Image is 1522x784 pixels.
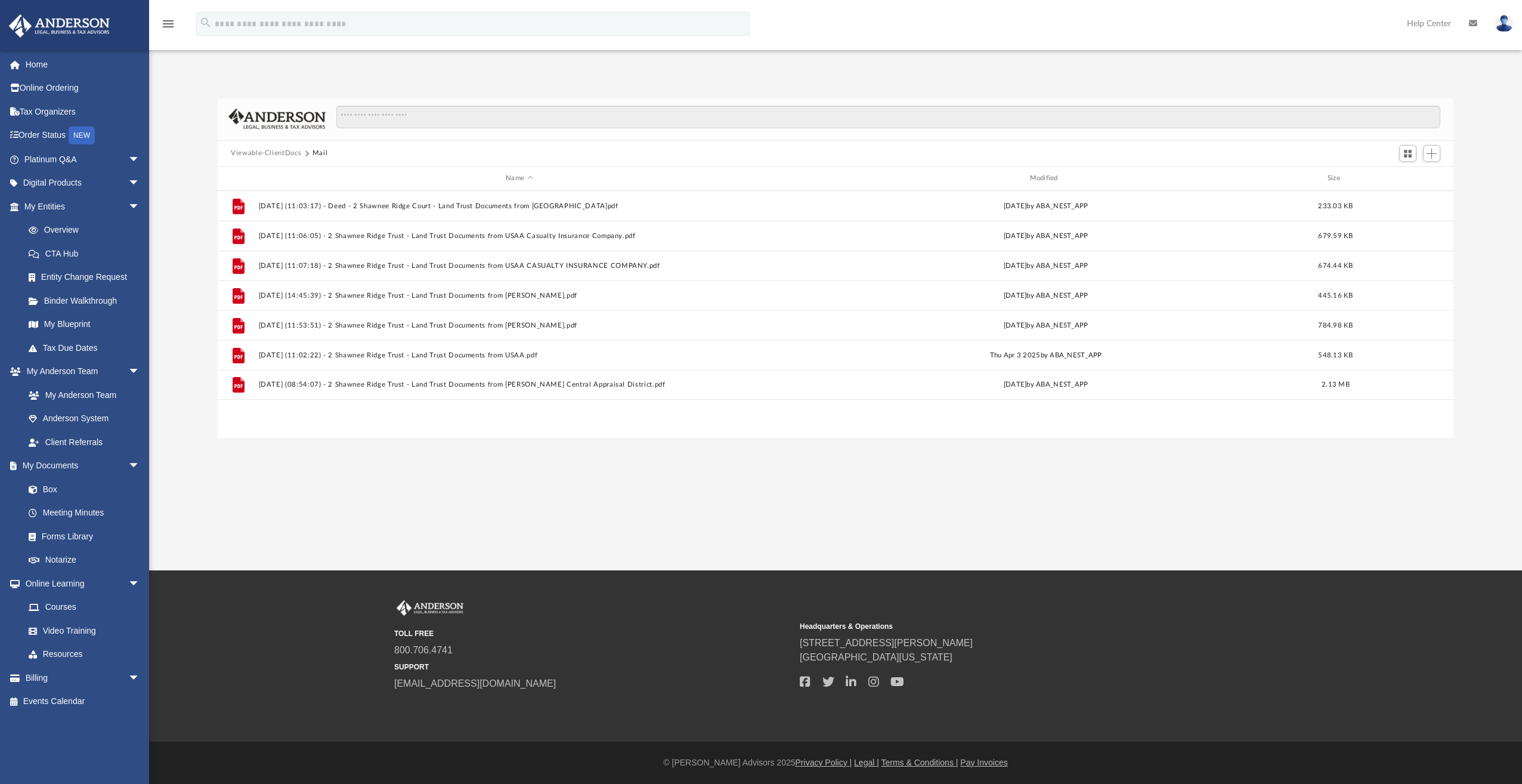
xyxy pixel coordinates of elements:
[8,171,158,195] a: Digital Productsarrow_drop_down
[259,202,780,210] button: [DATE] (11:03:17) - Deed - 2 Shawnee Ridge Court - Land Trust Documents from [GEOGRAPHIC_DATA]pdf
[128,572,152,596] span: arrow_drop_down
[1318,292,1353,298] span: 445.16 KB
[5,14,113,38] img: Anderson Advisors Platinum Portal
[1318,262,1353,268] span: 674.44 KB
[128,360,152,384] span: arrow_drop_down
[854,758,879,767] a: Legal |
[17,619,146,643] a: Video Training
[8,454,152,478] a: My Documentsarrow_drop_down
[17,407,152,431] a: Anderson System
[17,595,152,619] a: Courses
[1495,15,1513,32] img: User Pic
[1318,202,1353,209] span: 233.03 KB
[259,322,780,329] button: [DATE] (11:53:51) - 2 Shawnee Ridge Trust - Land Trust Documents from [PERSON_NAME].pdf
[1318,232,1353,239] span: 679.59 KB
[881,758,958,767] a: Terms & Conditions |
[800,652,952,662] a: [GEOGRAPHIC_DATA][US_STATE]
[128,454,152,479] span: arrow_drop_down
[785,260,1307,271] div: [DATE] by ABA_NEST_APP
[1318,322,1353,328] span: 784.98 KB
[17,643,152,666] a: Resources
[785,350,1307,360] div: Thu Apr 3 2025 by ABA_NEST_APP
[8,360,152,384] a: My Anderson Teamarrow_drop_down
[800,621,1197,632] small: Headquarters & Operations
[394,628,791,639] small: TOLL FREE
[17,336,158,360] a: Tax Due Dates
[161,23,175,31] a: menu
[259,351,780,359] button: [DATE] (11:02:22) - 2 Shawnee Ridge Trust - Land Trust Documents from USAA.pdf
[8,147,158,171] a: Platinum Q&Aarrow_drop_down
[8,572,152,595] a: Online Learningarrow_drop_down
[128,147,152,172] span: arrow_drop_down
[128,666,152,690] span: arrow_drop_down
[8,100,158,124] a: Tax Organizers
[259,232,780,240] button: [DATE] (11:06:05) - 2 Shawnee Ridge Trust - Land Trust Documents from USAA Casualty Insurance Com...
[785,379,1307,390] div: [DATE] by ABA_NEST_APP
[8,195,158,218] a: My Entitiesarrow_drop_down
[394,645,453,655] a: 800.706.4741
[128,195,152,219] span: arrow_drop_down
[394,678,556,689] a: [EMAIL_ADDRESS][DOMAIN_NAME]
[785,200,1307,211] div: [DATE] by ABA_NEST_APP
[785,173,1307,184] div: Modified
[394,600,466,616] img: Anderson Advisors Platinum Portal
[785,290,1307,301] div: [DATE] by ABA_NEST_APP
[17,548,152,572] a: Notarize
[199,16,212,29] i: search
[1365,173,1448,184] div: id
[8,124,158,148] a: Order StatusNEW
[785,230,1307,241] div: [DATE] by ABA_NEST_APP
[313,148,328,159] button: Mail
[17,313,152,337] a: My Blueprint
[259,292,780,300] button: [DATE] (14:45:39) - 2 Shawnee Ridge Trust - Land Trust Documents from [PERSON_NAME].pdf
[17,430,152,454] a: Client Referrals
[218,191,1453,438] div: grid
[8,76,158,100] a: Online Ordering
[17,218,158,242] a: Overview
[960,758,1007,767] a: Pay Invoices
[8,53,158,76] a: Home
[69,126,95,144] div: NEW
[1318,351,1353,358] span: 548.13 KB
[17,383,146,407] a: My Anderson Team
[8,666,158,690] a: Billingarrow_drop_down
[17,524,146,548] a: Forms Library
[128,171,152,196] span: arrow_drop_down
[223,173,253,184] div: id
[231,148,301,159] button: Viewable-ClientDocs
[17,477,146,501] a: Box
[17,242,158,266] a: CTA Hub
[8,690,158,714] a: Events Calendar
[1423,145,1441,162] button: Add
[17,501,152,525] a: Meeting Minutes
[149,757,1522,769] div: © [PERSON_NAME] Advisors 2025
[1399,145,1417,162] button: Switch to Grid View
[259,381,780,388] button: [DATE] (08:54:07) - 2 Shawnee Ridge Trust - Land Trust Documents from [PERSON_NAME] Central Appra...
[17,266,158,289] a: Entity Change Request
[258,173,780,184] div: Name
[394,662,791,672] small: SUPPORT
[800,638,973,648] a: [STREET_ADDRESS][PERSON_NAME]
[785,320,1307,331] div: [DATE] by ABA_NEST_APP
[161,17,175,31] i: menu
[1312,173,1360,184] div: Size
[336,106,1440,128] input: Search files and folders
[1322,381,1350,388] span: 2.13 MB
[17,289,158,313] a: Binder Walkthrough
[796,758,852,767] a: Privacy Policy |
[259,262,780,270] button: [DATE] (11:07:18) - 2 Shawnee Ridge Trust - Land Trust Documents from USAA CASUALTY INSURANCE COM...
